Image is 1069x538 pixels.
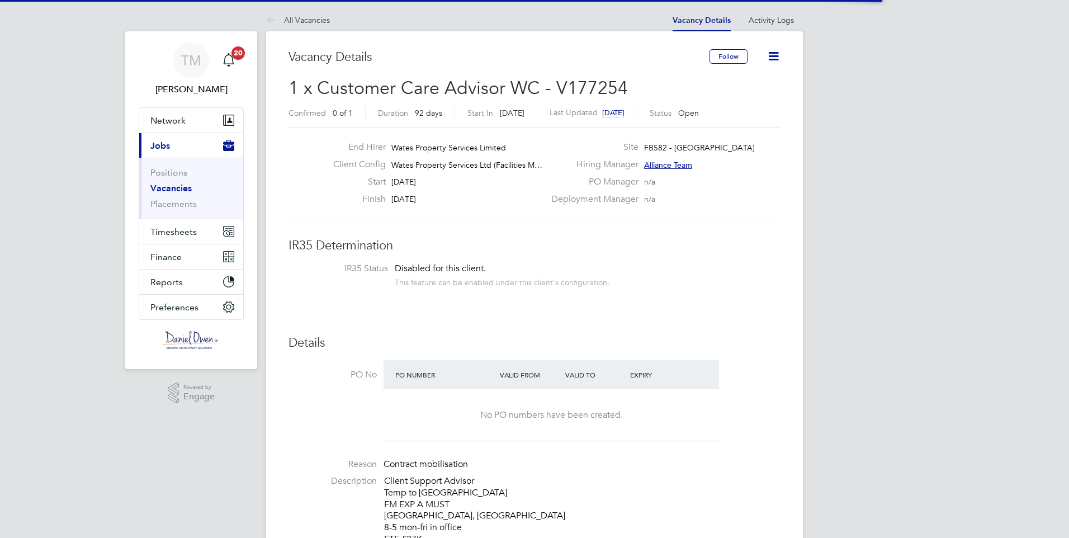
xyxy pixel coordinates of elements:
h3: IR35 Determination [288,238,781,254]
label: Hiring Manager [545,159,638,171]
a: Powered byEngage [168,383,215,404]
span: 1 x Customer Care Advisor WC - V177254 [288,77,628,99]
a: TM[PERSON_NAME] [139,43,244,96]
span: Reports [150,277,183,287]
h3: Vacancy Details [288,49,709,65]
span: Timesheets [150,226,197,237]
button: Timesheets [139,219,243,244]
span: [DATE] [500,108,524,118]
label: End Hirer [324,141,386,153]
label: Client Config [324,159,386,171]
label: PO No [288,369,377,381]
a: Vacancies [150,183,192,194]
span: TM [181,53,201,68]
nav: Main navigation [125,31,257,369]
label: Status [650,108,671,118]
span: 20 [231,46,245,60]
span: 0 of 1 [333,108,353,118]
label: Deployment Manager [545,194,638,205]
span: FB582 - [GEOGRAPHIC_DATA] [644,143,755,153]
span: Preferences [150,302,198,313]
a: Positions [150,167,187,178]
span: Disabled for this client. [395,263,486,274]
label: Finish [324,194,386,205]
span: 92 days [415,108,442,118]
label: IR35 Status [300,263,388,275]
span: Open [678,108,699,118]
button: Preferences [139,295,243,319]
span: Contract mobilisation [384,459,468,470]
a: Vacancy Details [673,16,731,25]
span: Finance [150,252,182,262]
a: Activity Logs [749,15,794,25]
div: Valid From [497,365,562,385]
button: Follow [709,49,748,64]
span: [DATE] [391,194,416,204]
div: Valid To [562,365,628,385]
span: Jobs [150,140,170,151]
label: Description [288,475,377,487]
label: Confirmed [288,108,326,118]
span: n/a [644,194,655,204]
span: n/a [644,177,655,187]
div: PO Number [392,365,497,385]
label: Duration [378,108,408,118]
label: PO Manager [545,176,638,188]
span: Wates Property Services Limited [391,143,506,153]
span: Wates Property Services Ltd (Facilities M… [391,160,542,170]
span: Engage [183,392,215,402]
span: [DATE] [391,177,416,187]
a: Placements [150,199,197,209]
div: This feature can be enabled under this client's configuration. [395,275,609,287]
label: Reason [288,459,377,470]
img: danielowen-logo-retina.png [163,331,219,349]
button: Reports [139,270,243,294]
label: Start [324,176,386,188]
div: Jobs [139,158,243,219]
div: Expiry [627,365,693,385]
span: Powered by [183,383,215,392]
span: Alliance Team [644,160,692,170]
a: Go to home page [139,331,244,349]
span: Network [150,115,186,126]
span: [DATE] [602,108,625,117]
button: Network [139,108,243,133]
label: Site [545,141,638,153]
label: Last Updated [550,107,598,117]
a: All Vacancies [266,15,330,25]
a: 20 [217,43,240,78]
span: Tom Meachin [139,83,244,96]
button: Jobs [139,133,243,158]
label: Start In [467,108,493,118]
div: No PO numbers have been created. [395,409,708,421]
h3: Details [288,335,781,351]
button: Finance [139,244,243,269]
